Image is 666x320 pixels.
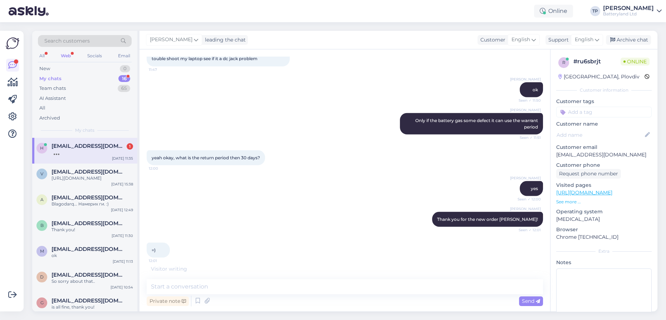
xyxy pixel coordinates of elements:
div: [GEOGRAPHIC_DATA], Plovdiv [558,73,640,81]
div: [DATE] 12:49 [111,207,133,213]
span: =) [152,247,156,252]
div: Batteryland Ltd [603,11,654,17]
span: Thank you for the new order [PERSON_NAME]! [437,216,538,222]
span: r [562,60,565,65]
div: 1 [127,143,133,150]
span: 12:00 [149,165,176,171]
div: Customer [478,36,505,44]
div: [PERSON_NAME] [603,5,654,11]
p: Visited pages [556,181,652,189]
span: d [40,274,44,280]
span: h [40,145,44,151]
div: [DATE] 10:54 [111,285,133,290]
div: ok [52,252,133,259]
span: yeah okay, what is the return period then 30 days? [152,155,260,160]
p: Browser [556,226,652,233]
span: haris.l.khan0121@gmail.com [52,143,126,149]
span: 11:47 [149,67,176,72]
div: Support [545,36,569,44]
p: Customer name [556,120,652,128]
span: [PERSON_NAME] [510,206,541,211]
span: vjelqzkov7@gmail.com [52,169,126,175]
div: My chats [39,75,62,82]
span: Send [522,298,540,304]
span: giannissta69@gmail.com [52,297,126,304]
div: New [39,65,50,72]
span: brinzansorinaurel@gmail.com [52,220,126,227]
span: Online [621,58,650,66]
span: [PERSON_NAME] [150,36,192,44]
div: Archive chat [606,35,651,45]
div: Thank you! [52,227,133,233]
p: [EMAIL_ADDRESS][DOMAIN_NAME] [556,151,652,159]
span: makenergodata@gmail.com [52,246,126,252]
span: English [511,36,530,44]
div: leading the chat [202,36,246,44]
img: Askly Logo [6,37,19,50]
p: Operating system [556,208,652,215]
span: v [40,171,43,176]
p: Customer email [556,144,652,151]
span: [PERSON_NAME] [510,76,541,82]
div: Archived [39,115,60,122]
p: [MEDICAL_DATA] [556,215,652,223]
span: m [40,248,44,254]
span: Seen ✓ 11:51 [514,135,541,140]
div: Blagodarq... Намерих ги. :) [52,201,133,207]
span: 12:01 [149,258,176,263]
div: TP [590,6,600,16]
div: [DATE] 11:30 [112,233,133,238]
span: Only if the battery gas some defect it can use the warrant period [415,117,539,129]
div: 16 [118,75,130,82]
div: Customer information [556,87,652,93]
a: [PERSON_NAME]Batteryland Ltd [603,5,662,17]
span: Seen ✓ 12:01 [514,227,541,232]
div: AI Assistant [39,95,66,102]
div: Request phone number [556,169,621,179]
div: 0 [120,65,130,72]
div: So sorry about that.. [52,278,133,285]
span: Search customers [44,37,90,45]
p: Notes [556,259,652,266]
div: Visitor writing [147,265,543,273]
div: Socials [86,51,103,60]
div: All [39,105,45,112]
p: Chrome [TECHNICAL_ID] [556,233,652,241]
p: Customer phone [556,161,652,169]
p: Customer tags [556,98,652,105]
span: g [40,300,44,305]
input: Add name [557,131,643,139]
span: ok [533,87,538,92]
div: Extra [556,248,652,254]
p: See more ... [556,199,652,205]
div: [URL][DOMAIN_NAME] [52,175,133,181]
div: Email [117,51,132,60]
span: yes [531,185,538,191]
span: [PERSON_NAME] [510,175,541,180]
div: [DATE] 11:35 [112,156,133,161]
div: is all fine, thank you! [52,304,133,310]
div: # ru6sbrjt [573,57,621,66]
span: a [40,197,44,202]
span: b [40,223,44,228]
input: Add a tag [556,107,652,117]
span: My chats [75,127,94,134]
span: Seen ✓ 11:50 [514,97,541,103]
div: 65 [118,85,130,92]
span: [PERSON_NAME] [510,107,541,112]
div: [DATE] 15:38 [111,181,133,187]
span: Seen ✓ 12:00 [514,196,541,202]
div: Private note [147,296,189,306]
a: [URL][DOMAIN_NAME] [556,189,612,196]
div: Web [59,51,72,60]
div: All [38,51,46,60]
span: damiankrolicki@interia.pl [52,272,126,278]
div: Online [534,5,573,18]
span: arco@mal.bg [52,194,126,201]
span: English [575,36,593,44]
div: [DATE] 11:13 [113,259,133,264]
div: Team chats [39,85,66,92]
div: [DATE] 9:11 [114,310,133,316]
